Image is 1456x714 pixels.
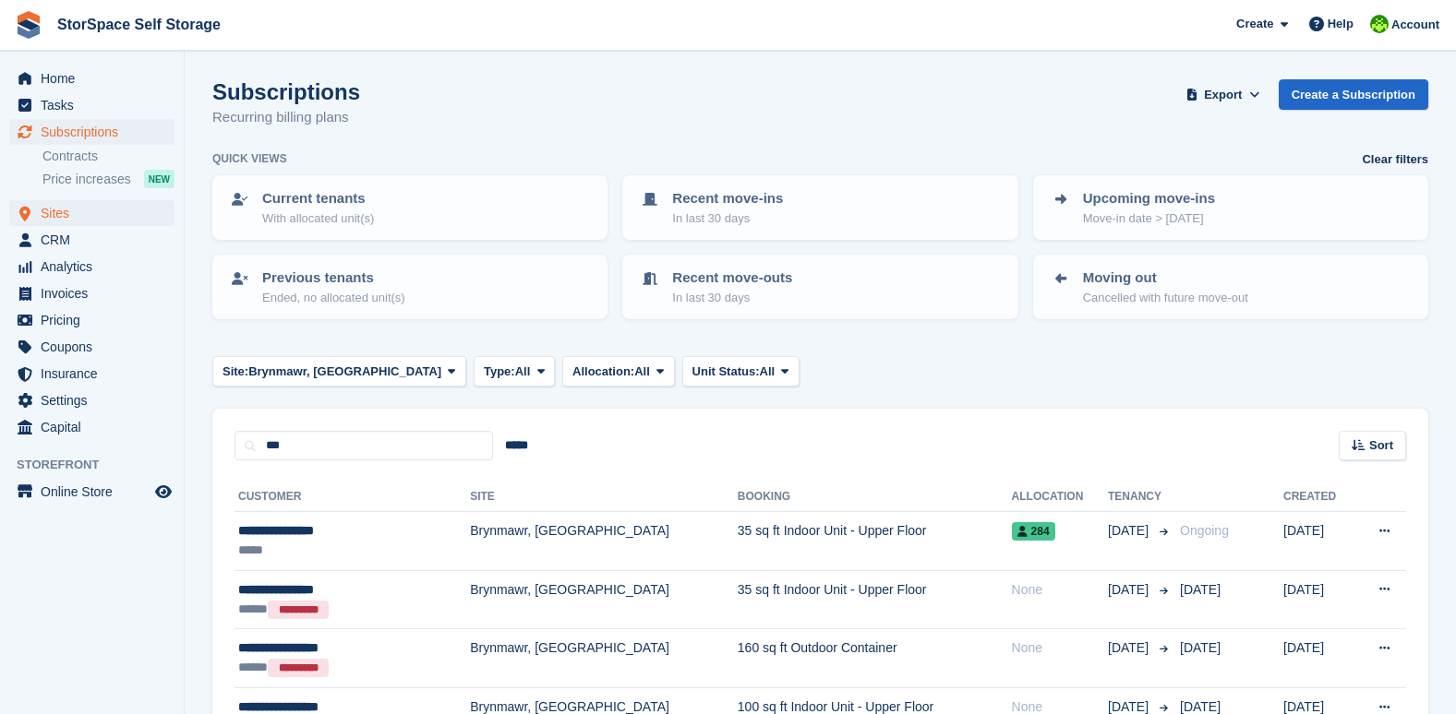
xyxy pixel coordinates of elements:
p: Cancelled with future move-out [1083,289,1248,307]
span: Create [1236,15,1273,33]
p: Recent move-outs [672,268,792,289]
span: Account [1391,16,1439,34]
a: menu [9,92,174,118]
button: Export [1183,79,1264,110]
a: menu [9,307,174,333]
p: Current tenants [262,188,374,209]
span: Tasks [41,92,151,118]
span: Ongoing [1180,523,1229,538]
h1: Subscriptions [212,79,360,104]
span: Storefront [17,456,184,474]
a: menu [9,361,174,387]
span: Home [41,65,151,91]
th: Allocation [1012,482,1108,512]
span: Sites [41,200,151,226]
a: menu [9,280,174,306]
span: Insurance [41,361,151,387]
a: Moving out Cancelled with future move-out [1035,256,1426,317]
a: menu [9,254,174,280]
span: [DATE] [1108,521,1152,541]
span: [DATE] [1108,580,1152,600]
span: Sort [1369,436,1393,455]
td: [DATE] [1283,512,1354,571]
p: In last 30 days [672,289,792,307]
a: menu [9,227,174,253]
a: StorSpace Self Storage [50,9,228,40]
p: Recurring billing plans [212,107,360,128]
a: Price increases NEW [42,169,174,189]
button: Unit Status: All [682,356,800,387]
span: Subscriptions [41,119,151,145]
p: Previous tenants [262,268,405,289]
div: NEW [144,170,174,188]
span: Allocation: [572,363,634,381]
span: Help [1328,15,1354,33]
span: CRM [41,227,151,253]
th: Customer [235,482,470,512]
a: Previous tenants Ended, no allocated unit(s) [214,256,606,317]
th: Tenancy [1108,482,1173,512]
a: menu [9,200,174,226]
span: [DATE] [1180,582,1221,597]
img: paul catt [1370,15,1389,33]
a: menu [9,479,174,505]
button: Type: All [474,356,555,387]
span: Unit Status: [692,363,760,381]
span: Settings [41,387,151,413]
img: stora-icon-8386f47178a22dfd0bd8f6a31ec36ba5ce8667c1dd55bd0f319d3a0aa187defe.svg [15,11,42,39]
p: Upcoming move-ins [1083,188,1215,209]
td: Brynmawr, [GEOGRAPHIC_DATA] [470,570,738,629]
span: Site: [223,363,248,381]
td: 160 sq ft Outdoor Container [738,629,1012,688]
span: Export [1204,86,1242,104]
p: Move-in date > [DATE] [1083,209,1215,228]
span: All [634,363,650,381]
a: Contracts [42,148,174,165]
span: 284 [1012,522,1055,541]
td: 35 sq ft Indoor Unit - Upper Floor [738,512,1012,571]
div: None [1012,638,1108,658]
span: All [515,363,531,381]
a: menu [9,119,174,145]
a: Create a Subscription [1279,79,1428,110]
span: All [760,363,776,381]
a: Recent move-ins In last 30 days [624,177,1016,238]
p: With allocated unit(s) [262,209,374,228]
span: Capital [41,414,151,440]
a: Current tenants With allocated unit(s) [214,177,606,238]
a: Preview store [152,481,174,503]
a: menu [9,334,174,360]
p: Moving out [1083,268,1248,289]
a: Upcoming move-ins Move-in date > [DATE] [1035,177,1426,238]
span: Type: [484,363,515,381]
td: [DATE] [1283,629,1354,688]
td: Brynmawr, [GEOGRAPHIC_DATA] [470,629,738,688]
span: Price increases [42,171,131,188]
span: [DATE] [1180,640,1221,655]
span: Pricing [41,307,151,333]
td: [DATE] [1283,570,1354,629]
span: [DATE] [1108,638,1152,658]
span: Invoices [41,280,151,306]
th: Booking [738,482,1012,512]
button: Site: Brynmawr, [GEOGRAPHIC_DATA] [212,356,466,387]
a: menu [9,414,174,440]
span: Online Store [41,479,151,505]
a: Recent move-outs In last 30 days [624,256,1016,317]
p: Recent move-ins [672,188,783,209]
span: [DATE] [1180,699,1221,714]
a: menu [9,387,174,413]
td: Brynmawr, [GEOGRAPHIC_DATA] [470,512,738,571]
span: Coupons [41,334,151,360]
p: In last 30 days [672,209,783,228]
th: Site [470,482,738,512]
td: 35 sq ft Indoor Unit - Upper Floor [738,570,1012,629]
p: Ended, no allocated unit(s) [262,289,405,307]
span: Brynmawr, [GEOGRAPHIC_DATA] [248,363,441,381]
h6: Quick views [212,150,287,167]
a: menu [9,65,174,91]
button: Allocation: All [562,356,675,387]
a: Clear filters [1362,150,1428,169]
div: None [1012,580,1108,600]
span: Analytics [41,254,151,280]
